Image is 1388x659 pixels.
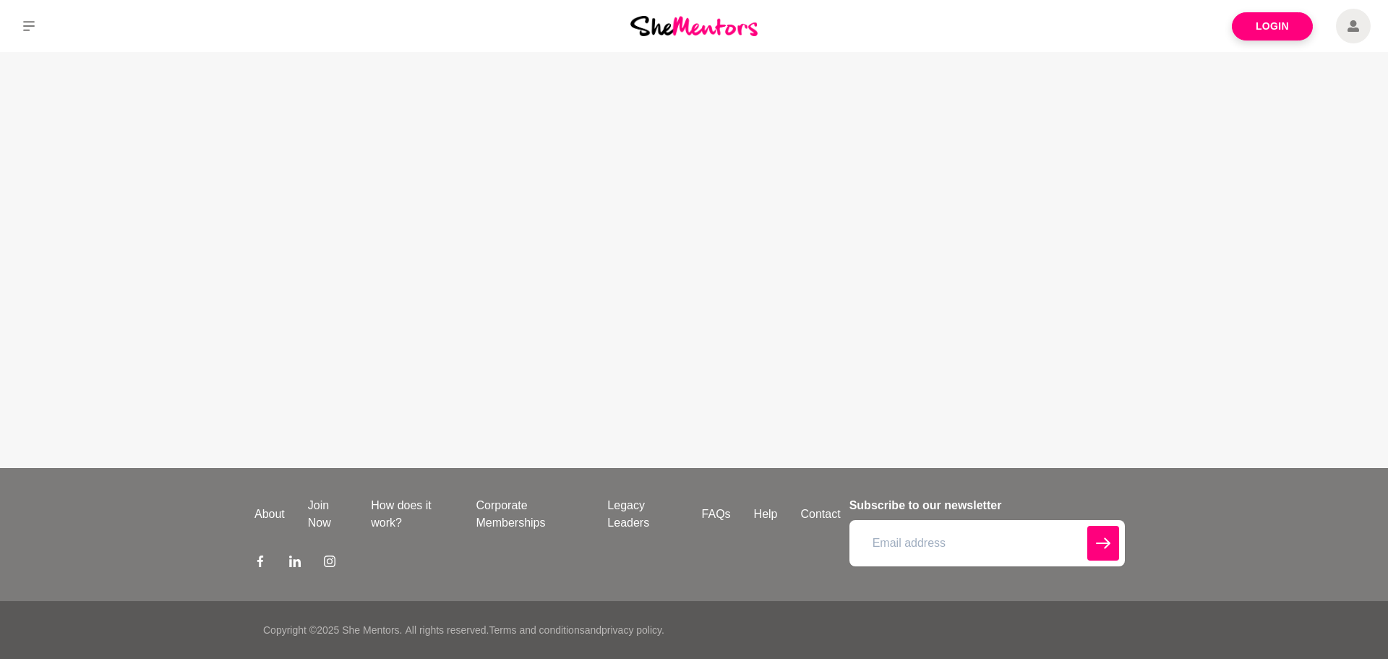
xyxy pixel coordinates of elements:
a: Instagram [324,555,335,572]
img: She Mentors Logo [630,16,758,35]
a: Terms and conditions [489,624,584,636]
a: Contact [789,506,852,523]
a: Facebook [254,555,266,572]
a: FAQs [690,506,742,523]
a: LinkedIn [289,555,301,572]
a: Help [742,506,789,523]
input: Email address [849,520,1125,566]
a: How does it work? [359,497,464,532]
h4: Subscribe to our newsletter [849,497,1125,514]
a: privacy policy [601,624,661,636]
a: Login [1232,12,1313,41]
a: Corporate Memberships [464,497,596,532]
a: About [243,506,296,523]
p: Copyright © 2025 She Mentors . [263,623,402,638]
p: All rights reserved. and . [405,623,664,638]
a: Legacy Leaders [596,497,690,532]
a: Join Now [296,497,359,532]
